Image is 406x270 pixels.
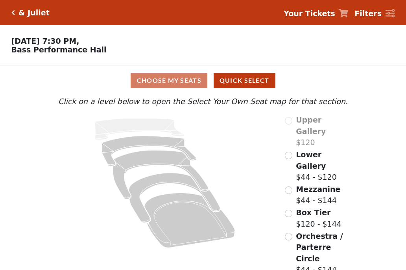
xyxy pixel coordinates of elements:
[296,114,350,148] label: $120
[296,115,326,136] span: Upper Gallery
[354,9,382,18] strong: Filters
[354,8,395,19] a: Filters
[296,208,330,217] span: Box Tier
[296,184,340,206] label: $44 - $144
[18,8,50,17] h5: & Juliet
[296,207,341,229] label: $120 - $144
[214,73,275,88] button: Quick Select
[296,232,343,263] span: Orchestra / Parterre Circle
[284,8,348,19] a: Your Tickets
[144,193,235,248] path: Orchestra / Parterre Circle - Seats Available: 36
[296,185,340,194] span: Mezzanine
[284,9,335,18] strong: Your Tickets
[95,118,185,140] path: Upper Gallery - Seats Available: 0
[102,136,197,166] path: Lower Gallery - Seats Available: 165
[56,96,350,107] p: Click on a level below to open the Select Your Own Seat map for that section.
[296,150,326,170] span: Lower Gallery
[11,10,15,15] a: Click here to go back to filters
[296,149,350,183] label: $44 - $120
